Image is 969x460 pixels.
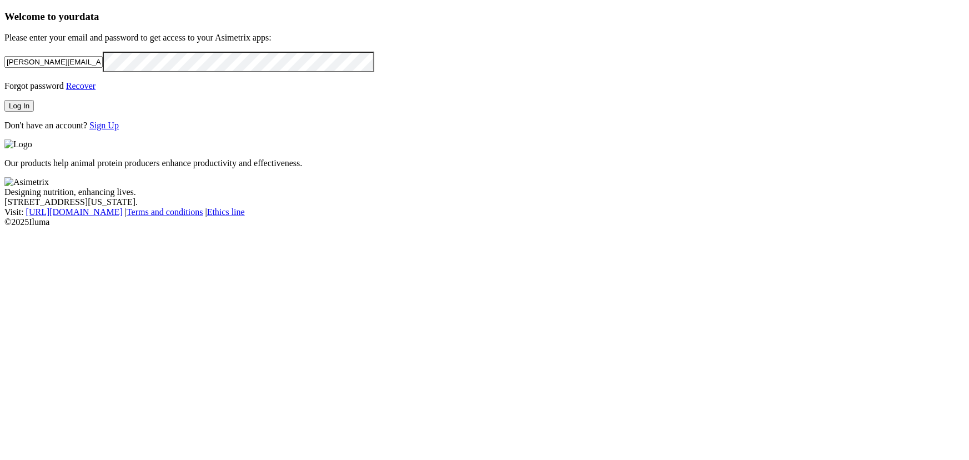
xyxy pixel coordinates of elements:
button: Log In [4,100,34,112]
a: Terms and conditions [127,207,203,217]
p: Please enter your email and password to get access to your Asimetrix apps: [4,33,965,43]
div: © 2025 Iluma [4,217,965,227]
a: [URL][DOMAIN_NAME] [26,207,123,217]
a: Sign Up [89,121,119,130]
div: Visit : | | [4,207,965,217]
a: Recover [66,81,96,91]
span: data [79,11,99,22]
h3: Welcome to your [4,11,965,23]
img: Logo [4,139,32,149]
p: Forgot password [4,81,965,91]
input: Your email [4,56,103,68]
p: Don't have an account? [4,121,965,131]
a: Ethics line [207,207,245,217]
div: [STREET_ADDRESS][US_STATE]. [4,197,965,207]
img: Asimetrix [4,177,49,187]
div: Designing nutrition, enhancing lives. [4,187,965,197]
p: Our products help animal protein producers enhance productivity and effectiveness. [4,158,965,168]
